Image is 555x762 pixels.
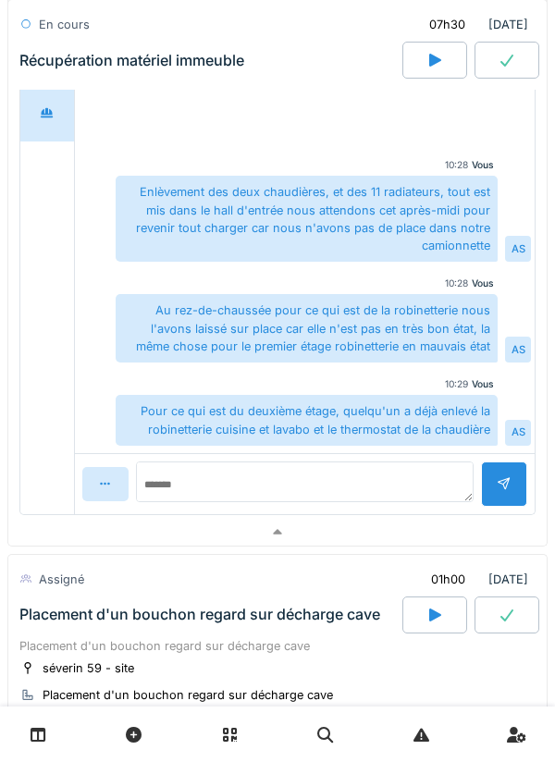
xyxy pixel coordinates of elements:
div: Placement d'un bouchon regard sur décharge cave [19,606,380,623]
div: AS [505,337,531,363]
div: 01h00 [431,571,465,588]
div: 10:28 [445,277,468,290]
div: Placement d'un bouchon regard sur décharge cave [43,686,333,704]
div: Pour ce qui est du deuxième étage, quelqu'un a déjà enlevé la robinetterie cuisine et lavabo et l... [116,395,498,445]
div: Récupération matériel immeuble [19,52,244,69]
div: 07h30 [429,16,465,33]
div: 10:28 [445,158,468,172]
div: Vous [472,158,494,172]
div: Vous [472,377,494,391]
div: Au rez-de-chaussée pour ce qui est de la robinetterie nous l'avons laissé sur place car elle n'es... [116,294,498,363]
div: séverin 59 - site [43,659,134,677]
div: Enlèvement des deux chaudières, et des 11 radiateurs, tout est mis dans le hall d'entrée nous att... [116,176,498,262]
div: Assigné [39,571,84,588]
div: Vous [472,277,494,290]
div: 10:29 [445,377,468,391]
div: En cours [39,16,90,33]
div: Placement d'un bouchon regard sur décharge cave [19,637,536,655]
div: [DATE] [415,562,536,596]
div: AS [505,420,531,446]
div: [DATE] [413,7,536,42]
div: AS [505,236,531,262]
